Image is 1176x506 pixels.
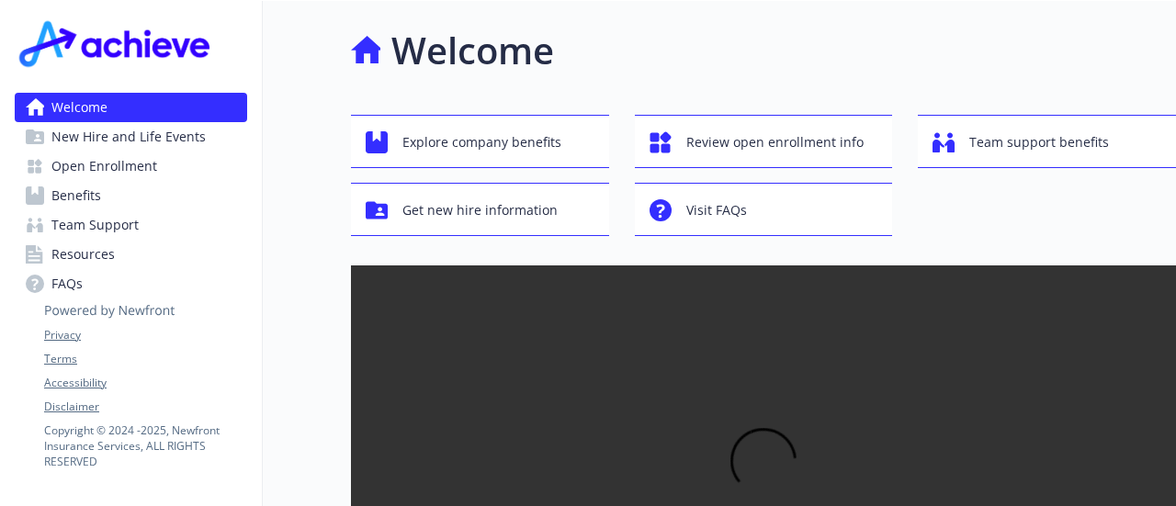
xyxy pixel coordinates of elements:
[351,183,609,236] button: Get new hire information
[51,152,157,181] span: Open Enrollment
[918,115,1176,168] button: Team support benefits
[15,152,247,181] a: Open Enrollment
[686,125,864,160] span: Review open enrollment info
[686,193,747,228] span: Visit FAQs
[402,193,558,228] span: Get new hire information
[635,115,893,168] button: Review open enrollment info
[51,181,101,210] span: Benefits
[44,351,246,367] a: Terms
[15,269,247,298] a: FAQs
[635,183,893,236] button: Visit FAQs
[15,181,247,210] a: Benefits
[51,210,139,240] span: Team Support
[15,122,247,152] a: New Hire and Life Events
[51,93,107,122] span: Welcome
[44,399,246,415] a: Disclaimer
[15,210,247,240] a: Team Support
[402,125,561,160] span: Explore company benefits
[51,269,83,298] span: FAQs
[969,125,1109,160] span: Team support benefits
[351,115,609,168] button: Explore company benefits
[44,422,246,469] p: Copyright © 2024 - 2025 , Newfront Insurance Services, ALL RIGHTS RESERVED
[51,240,115,269] span: Resources
[51,122,206,152] span: New Hire and Life Events
[44,375,246,391] a: Accessibility
[15,93,247,122] a: Welcome
[15,240,247,269] a: Resources
[44,327,246,343] a: Privacy
[391,23,554,78] h1: Welcome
